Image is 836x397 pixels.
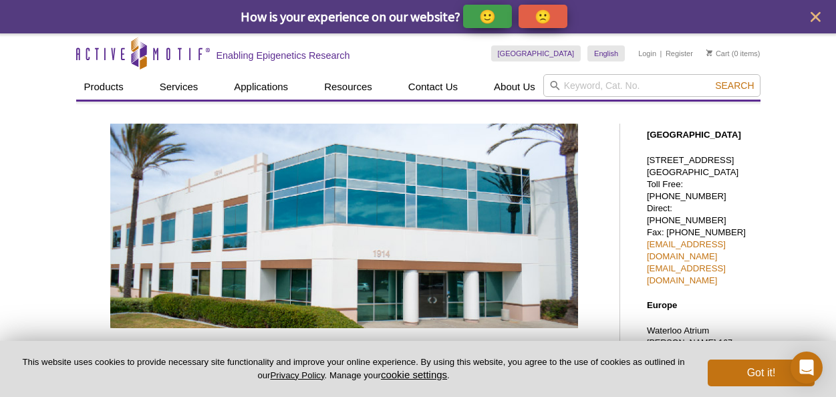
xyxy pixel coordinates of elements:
[711,80,758,92] button: Search
[706,49,712,56] img: Your Cart
[217,49,350,61] h2: Enabling Epigenetics Research
[647,130,741,140] strong: [GEOGRAPHIC_DATA]
[587,45,625,61] a: English
[479,8,496,25] p: 🙂
[708,360,815,386] button: Got it!
[647,154,754,287] p: [STREET_ADDRESS] [GEOGRAPHIC_DATA] Toll Free: [PHONE_NUMBER] Direct: [PHONE_NUMBER] Fax: [PHONE_N...
[666,49,693,58] a: Register
[400,74,466,100] a: Contact Us
[647,239,726,261] a: [EMAIL_ADDRESS][DOMAIN_NAME]
[543,74,760,97] input: Keyword, Cat. No.
[270,370,324,380] a: Privacy Policy
[647,263,726,285] a: [EMAIL_ADDRESS][DOMAIN_NAME]
[706,45,760,61] li: (0 items)
[226,74,296,100] a: Applications
[706,49,730,58] a: Cart
[486,74,543,100] a: About Us
[491,45,581,61] a: [GEOGRAPHIC_DATA]
[807,9,824,25] button: close
[660,45,662,61] li: |
[791,352,823,384] div: Open Intercom Messenger
[638,49,656,58] a: Login
[21,356,686,382] p: This website uses cookies to provide necessary site functionality and improve your online experie...
[381,369,447,380] button: cookie settings
[647,338,740,396] span: [PERSON_NAME] 167 – boîte 4 BE-1410 [GEOGRAPHIC_DATA], [GEOGRAPHIC_DATA]
[535,8,551,25] p: 🙁
[152,74,206,100] a: Services
[241,8,460,25] span: How is your experience on our website?
[316,74,380,100] a: Resources
[76,74,132,100] a: Products
[715,80,754,91] span: Search
[647,300,677,310] strong: Europe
